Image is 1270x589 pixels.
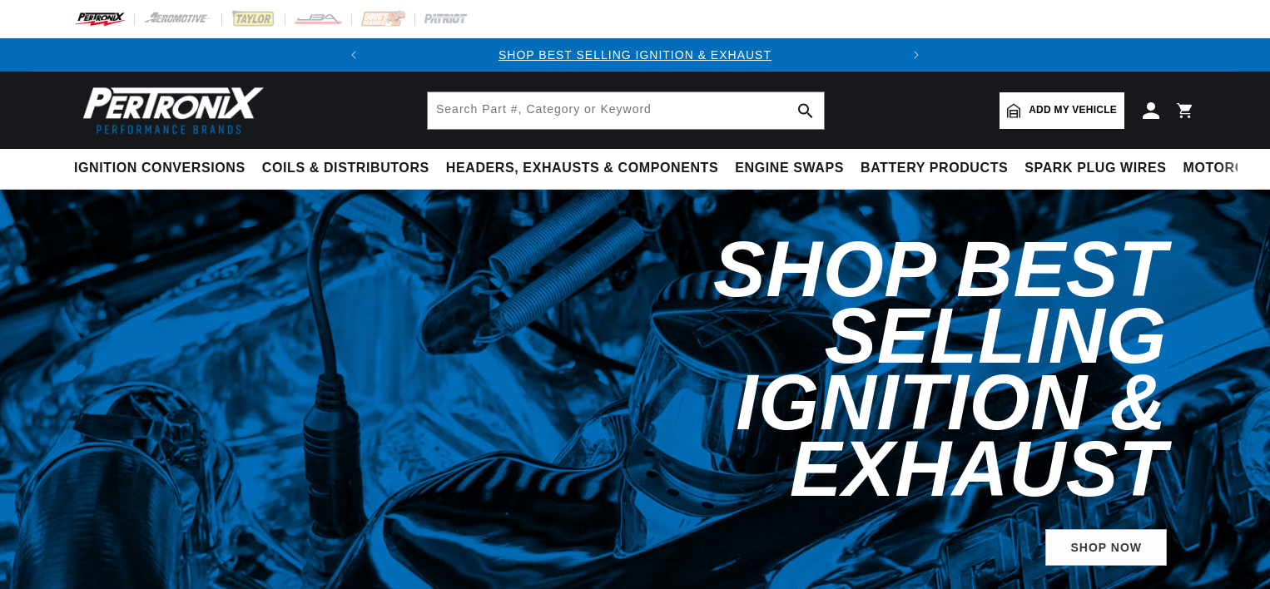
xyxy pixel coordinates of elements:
[74,160,246,177] span: Ignition Conversions
[428,92,824,129] input: Search Part #, Category or Keyword
[74,149,254,188] summary: Ignition Conversions
[455,236,1167,502] h2: Shop Best Selling Ignition & Exhaust
[499,48,771,62] a: SHOP BEST SELLING IGNITION & EXHAUST
[446,160,718,177] span: Headers, Exhausts & Components
[735,160,844,177] span: Engine Swaps
[727,149,852,188] summary: Engine Swaps
[262,160,429,177] span: Coils & Distributors
[74,82,265,139] img: Pertronix
[254,149,438,188] summary: Coils & Distributors
[337,38,370,72] button: Translation missing: en.sections.announcements.previous_announcement
[861,160,1008,177] span: Battery Products
[1000,92,1124,129] a: Add my vehicle
[32,38,1238,72] slideshow-component: Translation missing: en.sections.announcements.announcement_bar
[438,149,727,188] summary: Headers, Exhausts & Components
[370,46,900,64] div: Announcement
[1016,149,1174,188] summary: Spark Plug Wires
[1029,102,1117,118] span: Add my vehicle
[852,149,1016,188] summary: Battery Products
[900,38,933,72] button: Translation missing: en.sections.announcements.next_announcement
[370,46,900,64] div: 1 of 2
[1045,529,1167,567] a: SHOP NOW
[787,92,824,129] button: search button
[1024,160,1166,177] span: Spark Plug Wires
